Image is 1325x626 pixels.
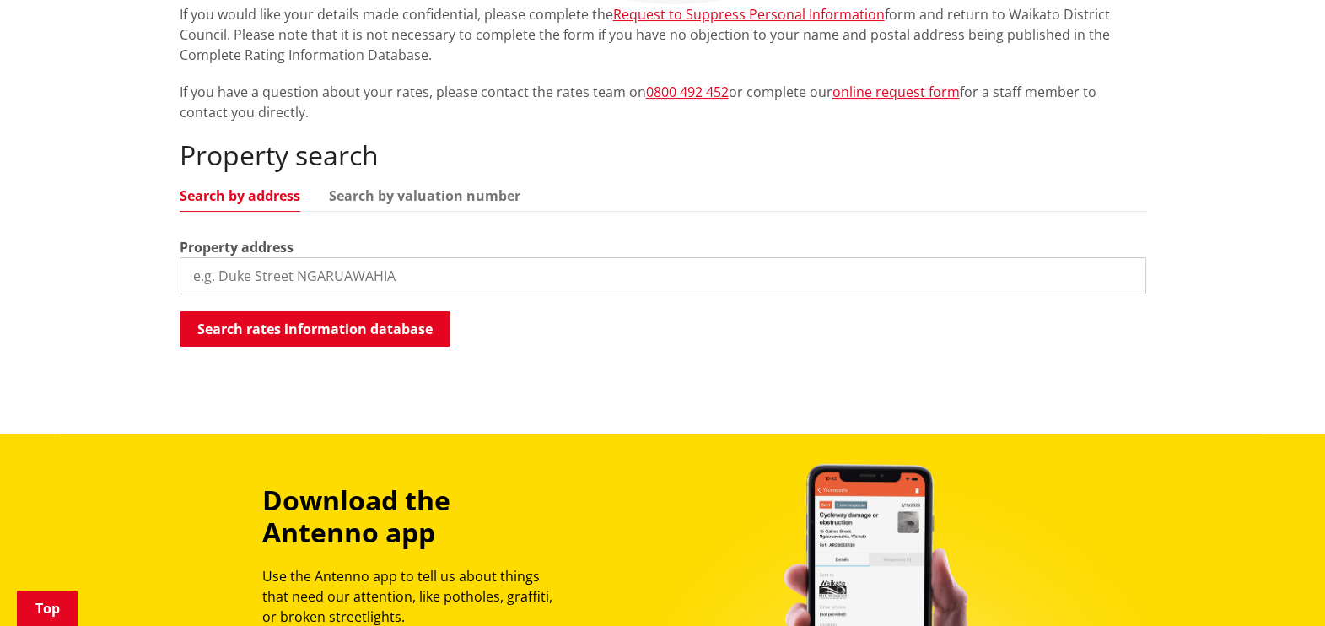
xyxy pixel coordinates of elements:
[180,139,1146,171] h2: Property search
[329,189,520,202] a: Search by valuation number
[17,591,78,626] a: Top
[180,237,294,257] label: Property address
[832,83,960,101] a: online request form
[262,484,568,549] h3: Download the Antenno app
[1247,555,1308,616] iframe: Messenger Launcher
[180,257,1146,294] input: e.g. Duke Street NGARUAWAHIA
[180,4,1146,65] p: If you would like your details made confidential, please complete the form and return to Waikato ...
[180,311,450,347] button: Search rates information database
[613,5,885,24] a: Request to Suppress Personal Information
[180,82,1146,122] p: If you have a question about your rates, please contact the rates team on or complete our for a s...
[646,83,729,101] a: 0800 492 452
[180,189,300,202] a: Search by address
